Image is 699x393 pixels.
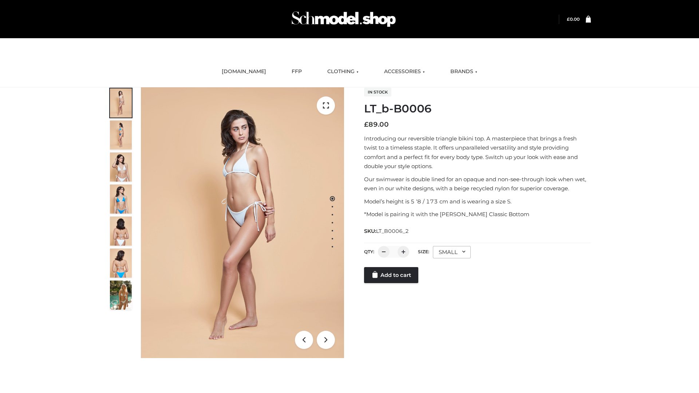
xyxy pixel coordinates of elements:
[567,16,570,22] span: £
[364,120,389,128] bdi: 89.00
[433,246,471,258] div: SMALL
[364,120,368,128] span: £
[110,184,132,214] img: ArielClassicBikiniTop_CloudNine_AzureSky_OW114ECO_4-scaled.jpg
[567,16,580,22] a: £0.00
[364,88,391,96] span: In stock
[364,102,591,115] h1: LT_b-B0006
[364,267,418,283] a: Add to cart
[418,249,429,254] label: Size:
[445,64,483,80] a: BRANDS
[110,88,132,118] img: ArielClassicBikiniTop_CloudNine_AzureSky_OW114ECO_1-scaled.jpg
[289,5,398,33] img: Schmodel Admin 964
[379,64,430,80] a: ACCESSORIES
[216,64,272,80] a: [DOMAIN_NAME]
[364,249,374,254] label: QTY:
[567,16,580,22] bdi: 0.00
[364,227,410,235] span: SKU:
[110,249,132,278] img: ArielClassicBikiniTop_CloudNine_AzureSky_OW114ECO_8-scaled.jpg
[141,87,344,358] img: LT_b-B0006
[376,228,409,234] span: LT_B0006_2
[322,64,364,80] a: CLOTHING
[110,217,132,246] img: ArielClassicBikiniTop_CloudNine_AzureSky_OW114ECO_7-scaled.jpg
[286,64,307,80] a: FFP
[110,120,132,150] img: ArielClassicBikiniTop_CloudNine_AzureSky_OW114ECO_2-scaled.jpg
[110,152,132,182] img: ArielClassicBikiniTop_CloudNine_AzureSky_OW114ECO_3-scaled.jpg
[364,210,591,219] p: *Model is pairing it with the [PERSON_NAME] Classic Bottom
[364,197,591,206] p: Model’s height is 5 ‘8 / 173 cm and is wearing a size S.
[364,175,591,193] p: Our swimwear is double lined for an opaque and non-see-through look when wet, even in our white d...
[110,281,132,310] img: Arieltop_CloudNine_AzureSky2.jpg
[364,134,591,171] p: Introducing our reversible triangle bikini top. A masterpiece that brings a fresh twist to a time...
